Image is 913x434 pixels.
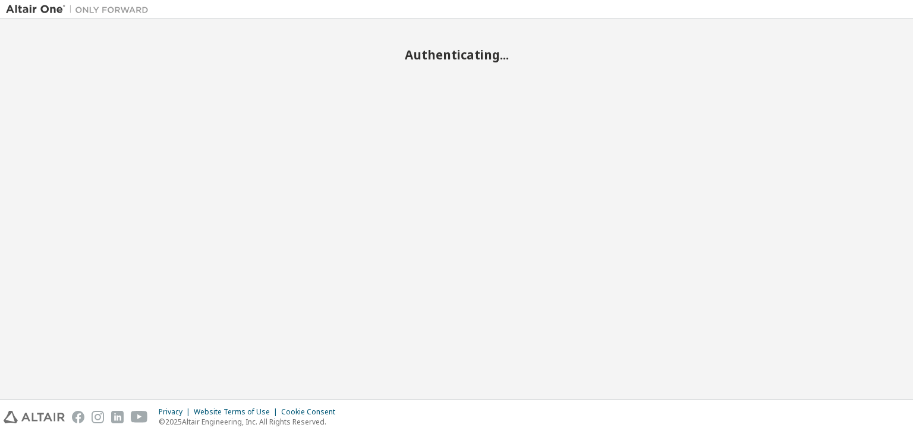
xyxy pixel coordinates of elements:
[281,407,342,417] div: Cookie Consent
[131,411,148,423] img: youtube.svg
[159,417,342,427] p: © 2025 Altair Engineering, Inc. All Rights Reserved.
[72,411,84,423] img: facebook.svg
[159,407,194,417] div: Privacy
[6,47,907,62] h2: Authenticating...
[4,411,65,423] img: altair_logo.svg
[111,411,124,423] img: linkedin.svg
[194,407,281,417] div: Website Terms of Use
[92,411,104,423] img: instagram.svg
[6,4,155,15] img: Altair One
